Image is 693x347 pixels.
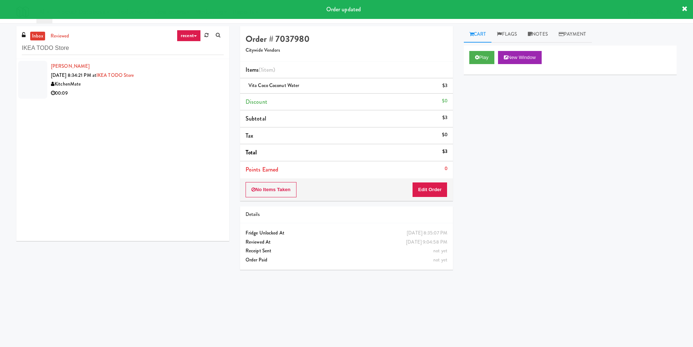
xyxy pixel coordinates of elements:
[259,66,275,74] span: (1 )
[246,256,447,265] div: Order Paid
[407,229,447,238] div: [DATE] 8:35:07 PM
[51,89,224,98] div: 00:09
[464,26,492,43] a: Cart
[246,238,447,247] div: Reviewed At
[16,59,229,100] li: [PERSON_NAME][DATE] 8:34:21 PM atIKEA TODO StoreKitchenMate00:09
[246,148,257,157] span: Total
[522,26,553,43] a: Notes
[30,32,45,41] a: inbox
[51,72,96,79] span: [DATE] 8:34:21 PM at
[246,229,447,238] div: Fridge Unlocked At
[246,165,278,174] span: Points Earned
[246,114,266,123] span: Subtotal
[445,164,447,173] div: 0
[406,238,447,247] div: [DATE] 9:04:58 PM
[442,81,447,90] div: $3
[412,182,447,197] button: Edit Order
[246,66,275,74] span: Items
[433,256,447,263] span: not yet
[51,63,89,70] a: [PERSON_NAME]
[442,147,447,156] div: $3
[491,26,522,43] a: Flags
[246,131,253,140] span: Tax
[96,72,134,79] a: IKEA TODO Store
[246,48,447,53] h5: Citywide Vendors
[442,113,447,122] div: $3
[442,96,447,106] div: $0
[442,130,447,139] div: $0
[248,82,299,89] span: Vita Coco Coconut Water
[246,34,447,44] h4: Order # 7037980
[51,80,224,89] div: KitchenMate
[246,247,447,256] div: Receipt Sent
[326,5,361,13] span: Order updated
[246,98,267,106] span: Discount
[49,32,71,41] a: reviewed
[177,30,201,42] a: recent
[263,66,273,74] ng-pluralize: item
[22,42,224,55] input: Search vision orders
[433,247,447,254] span: not yet
[246,210,447,219] div: Details
[246,182,296,197] button: No Items Taken
[553,26,592,43] a: Payment
[469,51,494,64] button: Play
[498,51,542,64] button: New Window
